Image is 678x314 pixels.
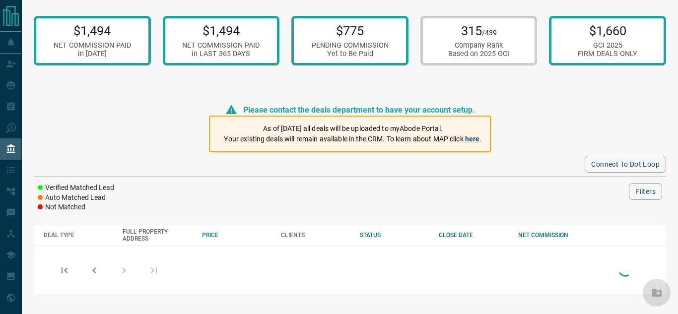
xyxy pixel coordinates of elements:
button: Filters [629,183,662,200]
div: Loading [615,259,635,281]
button: Connect to Dot Loop [585,156,666,173]
span: /439 [482,29,497,37]
div: PRICE [202,232,271,239]
div: Yet to Be Paid [312,50,389,58]
div: DEAL TYPE [44,232,113,239]
div: STATUS [360,232,429,239]
p: 315 [448,23,509,38]
div: Company Rank [448,41,509,50]
div: FIRM DEALS ONLY [578,50,637,58]
div: CLIENTS [281,232,350,239]
div: NET COMMISSION PAID [54,41,131,50]
p: $1,660 [578,23,637,38]
div: NET COMMISSION [518,232,587,239]
li: Auto Matched Lead [38,193,114,203]
div: in LAST 365 DAYS [182,50,260,58]
div: PENDING COMMISSION [312,41,389,50]
li: Verified Matched Lead [38,183,114,193]
div: Please contact the deals department to have your account setup. [225,104,475,116]
li: Not Matched [38,202,114,212]
div: in [DATE] [54,50,131,58]
div: CLOSE DATE [439,232,508,239]
p: $1,494 [54,23,131,38]
div: NET COMMISSION PAID [182,41,260,50]
div: GCI 2025 [578,41,637,50]
a: here [465,135,480,143]
div: FULL PROPERTY ADDRESS [123,228,192,242]
p: Your existing deals will remain available in the CRM. To learn about MAP click . [224,134,481,144]
p: As of [DATE] all deals will be uploaded to myAbode Portal. [224,124,481,134]
p: $1,494 [182,23,260,38]
div: Based on 2025 GCI [448,50,509,58]
p: $775 [312,23,389,38]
